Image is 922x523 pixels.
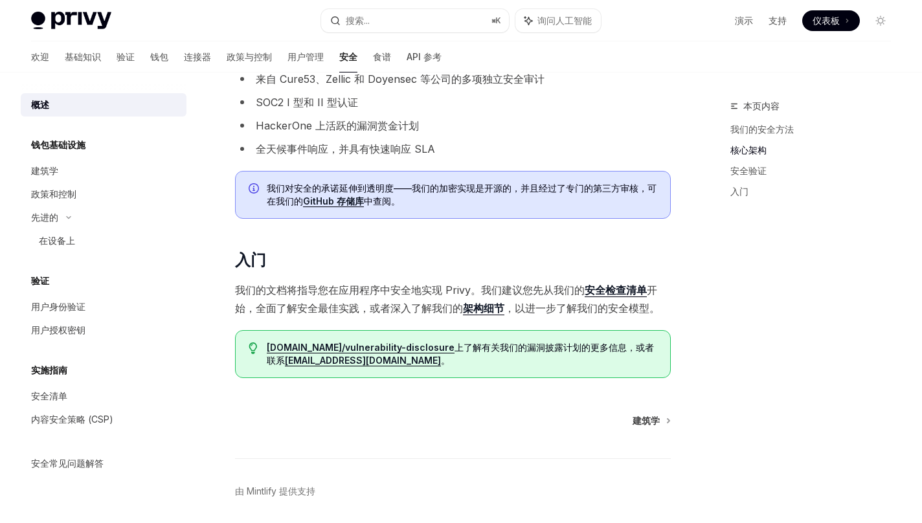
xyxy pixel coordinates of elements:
[235,250,265,269] font: 入门
[65,41,101,72] a: 基础知识
[303,195,364,207] a: GitHub 存储库
[730,124,794,135] font: 我们的安全方法
[249,342,258,354] svg: 提示
[21,295,186,318] a: 用户身份验证
[339,51,357,62] font: 安全
[285,355,441,366] a: [EMAIL_ADDRESS][DOMAIN_NAME]
[743,100,780,111] font: 本页内容
[373,51,391,62] font: 食谱
[364,195,400,206] font: 中查阅。
[321,9,509,32] button: 搜索...⌘K
[31,364,67,375] font: 实施指南
[31,99,49,110] font: 概述
[287,51,324,62] font: 用户管理
[31,275,49,286] font: 验证
[117,51,135,62] font: 验证
[585,284,647,297] a: 安全检查清单
[441,355,450,366] font: 。
[184,51,211,62] font: 连接器
[633,415,660,426] font: 建筑学
[730,186,748,197] font: 入门
[31,212,58,223] font: 先进的
[227,51,272,62] font: 政策与控制
[184,41,211,72] a: 连接器
[730,181,901,202] a: 入门
[235,284,585,296] font: 我们的文档将指导您在应用程序中安全地实现 Privy。我们建议您先从我们的
[730,161,901,181] a: 安全验证
[802,10,860,31] a: 仪表板
[346,15,370,26] font: 搜索...
[267,342,455,353] a: [DOMAIN_NAME]/vulnerability-disclosure
[515,9,601,32] button: 询问人工智能
[735,15,753,26] font: 演示
[267,183,657,206] font: 我们对安全的承诺延伸到透明度——我们的加密实现是开源的，并且经过了专门的第三方审核，可在我们的
[730,165,767,176] font: 安全验证
[256,96,358,109] font: SOC2 I 型和 II 型认证
[21,318,186,342] a: 用户授权密钥
[31,12,111,30] img: 灯光标志
[227,41,272,72] a: 政策与控制
[463,302,504,315] a: 架构细节
[735,14,753,27] a: 演示
[491,16,495,25] font: ⌘
[21,452,186,475] a: 安全常见问题解答
[769,14,787,27] a: 支持
[287,41,324,72] a: 用户管理
[256,72,545,85] font: 来自 Cure53、Zellic 和 Doyensec 等公司的多项独立安全审计
[117,41,135,72] a: 验证
[633,414,669,427] a: 建筑学
[407,41,442,72] a: API 参考
[21,229,186,252] a: 在设备上
[730,140,901,161] a: 核心架构
[769,15,787,26] font: 支持
[21,159,186,183] a: 建筑学
[235,485,315,498] a: 由 Mintlify 提供支持
[31,41,49,72] a: 欢迎
[813,15,840,26] font: 仪表板
[150,41,168,72] a: 钱包
[31,324,85,335] font: 用户授权密钥
[235,485,315,496] font: 由 Mintlify 提供支持
[730,144,767,155] font: 核心架构
[31,301,85,312] font: 用户身份验证
[31,414,113,425] font: 内容安全策略 (CSP)
[21,93,186,117] a: 概述
[21,183,186,206] a: 政策和控制
[150,51,168,62] font: 钱包
[537,15,592,26] font: 询问人工智能
[455,342,627,353] font: 上了解有关我们的漏洞披露计划的更多信息
[256,142,435,155] font: 全天候事件响应，并具有快速响应 SLA
[495,16,501,25] font: K
[39,235,75,246] font: 在设备上
[21,384,186,408] a: 安全清单
[256,119,419,132] font: HackerOne 上活跃的漏洞赏金计划
[31,188,76,199] font: 政策和控制
[31,139,85,150] font: 钱包基础设施
[504,302,660,315] font: ，以进一步了解我们的安全模型。
[31,51,49,62] font: 欢迎
[373,41,391,72] a: 食谱
[870,10,891,31] button: 切换暗模式
[31,390,67,401] font: 安全清单
[31,458,104,469] font: 安全常见问题解答
[407,51,442,62] font: API 参考
[249,183,262,196] svg: 信息
[31,165,58,176] font: 建筑学
[339,41,357,72] a: 安全
[21,408,186,431] a: 内容安全策略 (CSP)
[730,119,901,140] a: 我们的安全方法
[65,51,101,62] font: 基础知识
